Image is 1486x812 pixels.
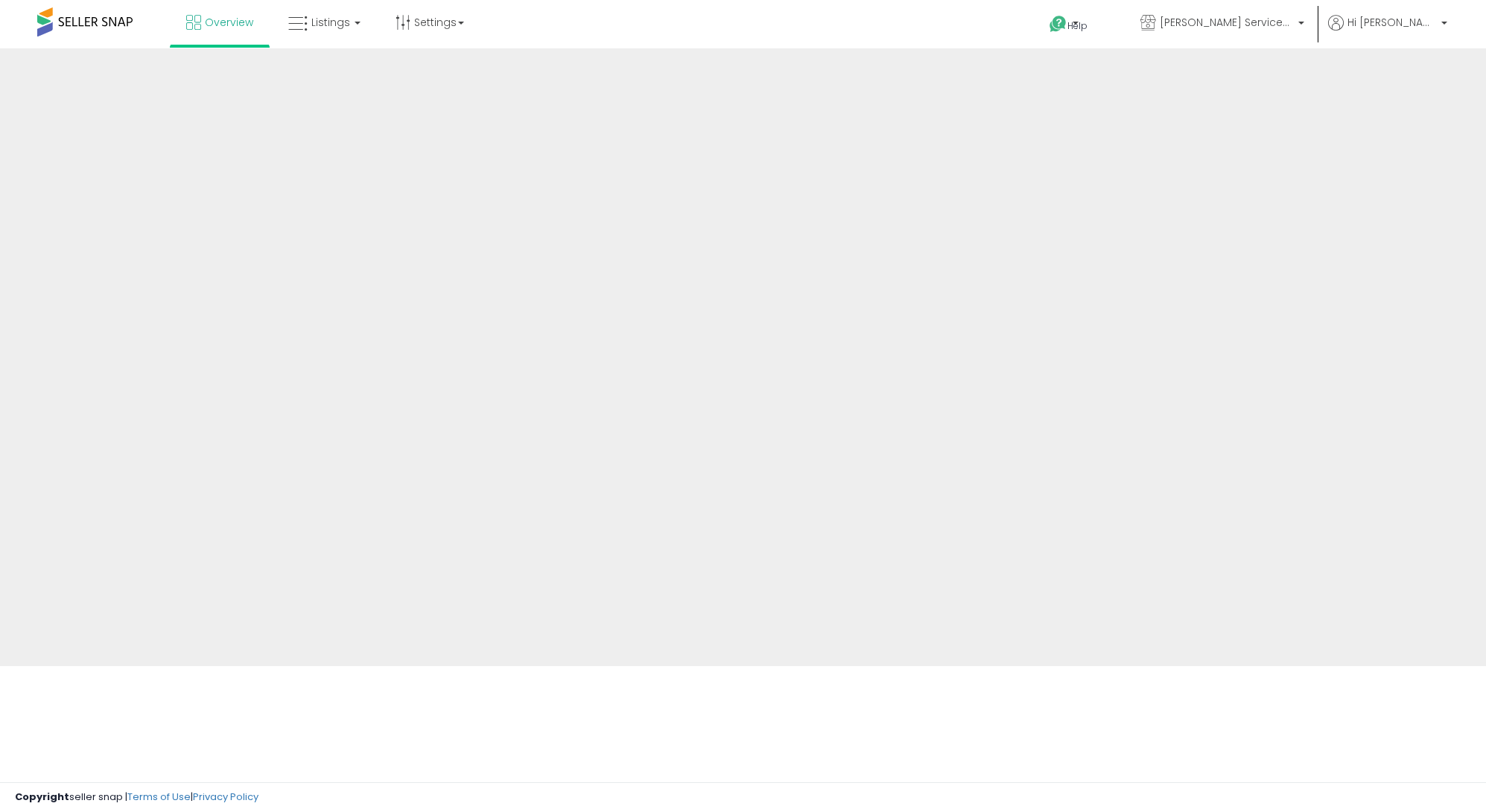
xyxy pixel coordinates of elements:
[1347,15,1437,30] span: Hi [PERSON_NAME]
[1160,15,1294,30] span: [PERSON_NAME] Services LLC
[1328,15,1447,48] a: Hi [PERSON_NAME]
[311,15,350,30] span: Listings
[205,15,253,30] span: Overview
[1049,15,1067,33] i: Get Help
[1038,4,1117,48] a: Help
[1067,19,1087,32] span: Help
